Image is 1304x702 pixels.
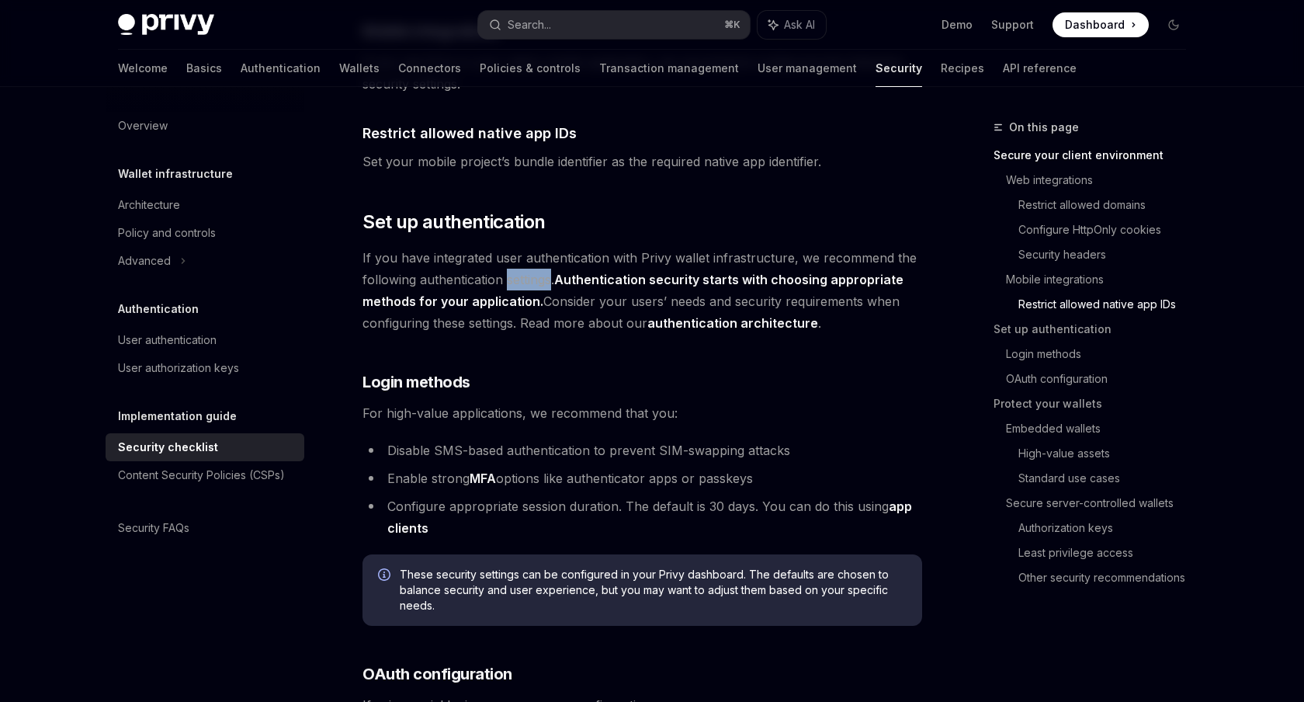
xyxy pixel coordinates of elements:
a: Least privilege access [1018,540,1198,565]
span: If you have integrated user authentication with Privy wallet infrastructure, we recommend the fol... [362,247,922,334]
a: Embedded wallets [1006,416,1198,441]
a: User authentication [106,326,304,354]
a: Basics [186,50,222,87]
a: Security headers [1018,242,1198,267]
div: User authentication [118,331,217,349]
div: Content Security Policies (CSPs) [118,466,285,485]
span: On this page [1009,118,1079,137]
img: dark logo [118,14,214,36]
a: Secure server-controlled wallets [1006,491,1198,516]
a: Security checklist [106,433,304,461]
a: Standard use cases [1018,466,1198,491]
a: Connectors [398,50,461,87]
a: Secure your client environment [994,143,1198,168]
button: Search...⌘K [478,11,750,39]
a: High-value assets [1018,441,1198,466]
div: Architecture [118,196,180,214]
a: Demo [942,17,973,33]
a: Authorization keys [1018,516,1198,540]
div: Security checklist [118,438,218,457]
a: Policies & controls [480,50,581,87]
a: Restrict allowed native app IDs [1018,292,1198,317]
a: Security FAQs [106,514,304,542]
a: User authorization keys [106,354,304,382]
button: Ask AI [758,11,826,39]
a: API reference [1003,50,1077,87]
svg: Info [378,568,394,584]
a: Mobile integrations [1006,267,1198,292]
a: Overview [106,112,304,140]
a: Other security recommendations [1018,565,1198,590]
a: Wallets [339,50,380,87]
span: Ask AI [784,17,815,33]
a: Set up authentication [994,317,1198,342]
li: Disable SMS-based authentication to prevent SIM-swapping attacks [362,440,922,461]
a: Policy and controls [106,219,304,247]
a: Login methods [1006,342,1198,367]
strong: Authentication security starts with choosing appropriate methods for your application. [362,272,903,309]
strong: OAuth configuration [362,665,512,683]
a: OAuth configuration [1006,367,1198,391]
div: Search... [508,16,551,34]
a: Recipes [941,50,984,87]
span: Dashboard [1065,17,1125,33]
a: Transaction management [599,50,739,87]
a: Configure HttpOnly cookies [1018,217,1198,242]
h5: Authentication [118,300,199,318]
span: Set your mobile project’s bundle identifier as the required native app identifier. [362,151,922,172]
div: Security FAQs [118,519,189,537]
span: For high-value applications, we recommend that you: [362,402,922,424]
li: Configure appropriate session duration. The default is 30 days. You can do this using [362,495,922,539]
a: Dashboard [1053,12,1149,37]
div: Advanced [118,252,171,270]
a: Authentication [241,50,321,87]
h5: Wallet infrastructure [118,165,233,183]
div: Overview [118,116,168,135]
button: Toggle dark mode [1161,12,1186,37]
a: Web integrations [1006,168,1198,193]
a: Content Security Policies (CSPs) [106,461,304,489]
span: These security settings can be configured in your Privy dashboard. The defaults are chosen to bal... [400,567,907,613]
a: Restrict allowed domains [1018,193,1198,217]
span: Set up authentication [362,210,545,235]
a: authentication architecture [647,315,818,332]
span: Restrict allowed native app IDs [362,123,577,144]
div: User authorization keys [118,359,239,377]
div: Policy and controls [118,224,216,242]
a: Security [876,50,922,87]
h5: Implementation guide [118,407,237,426]
a: Support [991,17,1034,33]
a: MFA [470,471,496,487]
a: Architecture [106,191,304,219]
li: Enable strong options like authenticator apps or passkeys [362,467,922,489]
a: Welcome [118,50,168,87]
strong: Login methods [362,373,470,391]
span: ⌘ K [724,19,740,31]
a: User management [758,50,857,87]
a: Protect your wallets [994,391,1198,416]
